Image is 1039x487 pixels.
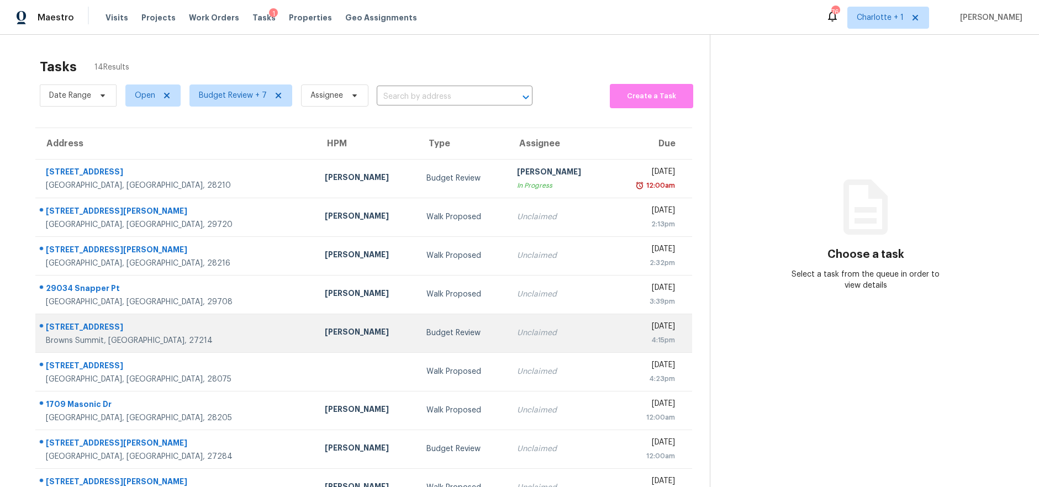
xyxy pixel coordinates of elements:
span: Geo Assignments [345,12,417,23]
div: Walk Proposed [426,405,499,416]
div: [PERSON_NAME] [517,166,602,180]
div: [STREET_ADDRESS][PERSON_NAME] [46,205,307,219]
th: Type [418,128,508,159]
span: Create a Task [615,90,687,103]
div: [GEOGRAPHIC_DATA], [GEOGRAPHIC_DATA], 29720 [46,219,307,230]
div: 2:32pm [619,257,674,268]
span: Visits [106,12,128,23]
th: HPM [316,128,418,159]
th: Address [35,128,316,159]
div: [PERSON_NAME] [325,326,409,340]
span: Tasks [252,14,276,22]
div: 12:00am [644,180,675,191]
div: [GEOGRAPHIC_DATA], [GEOGRAPHIC_DATA], 28210 [46,180,307,191]
div: [PERSON_NAME] [325,288,409,301]
div: Budget Review [426,173,499,184]
div: [STREET_ADDRESS] [46,166,307,180]
div: 12:00am [619,412,674,423]
div: 76 [831,7,839,18]
div: [DATE] [619,437,674,451]
div: Unclaimed [517,327,602,338]
div: [PERSON_NAME] [325,442,409,456]
div: Walk Proposed [426,211,499,223]
div: [STREET_ADDRESS][PERSON_NAME] [46,437,307,451]
span: Open [135,90,155,101]
div: [GEOGRAPHIC_DATA], [GEOGRAPHIC_DATA], 28205 [46,412,307,424]
div: Walk Proposed [426,289,499,300]
span: Date Range [49,90,91,101]
div: Unclaimed [517,405,602,416]
div: [GEOGRAPHIC_DATA], [GEOGRAPHIC_DATA], 27284 [46,451,307,462]
div: 1709 Masonic Dr [46,399,307,412]
div: [DATE] [619,321,674,335]
div: Unclaimed [517,211,602,223]
h3: Choose a task [827,249,904,260]
div: [GEOGRAPHIC_DATA], [GEOGRAPHIC_DATA], 28075 [46,374,307,385]
div: 2:13pm [619,219,674,230]
div: [STREET_ADDRESS] [46,360,307,374]
input: Search by address [377,88,502,105]
span: Projects [141,12,176,23]
div: [DATE] [619,243,674,257]
div: [DATE] [619,166,674,180]
div: Browns Summit, [GEOGRAPHIC_DATA], 27214 [46,335,307,346]
div: Unclaimed [517,366,602,377]
div: In Progress [517,180,602,191]
div: [DATE] [619,359,674,373]
div: [STREET_ADDRESS] [46,321,307,335]
span: [PERSON_NAME] [956,12,1022,23]
button: Open [518,89,534,105]
span: Assignee [310,90,343,101]
div: Budget Review [426,327,499,338]
div: Budget Review [426,443,499,454]
span: Maestro [38,12,74,23]
div: [GEOGRAPHIC_DATA], [GEOGRAPHIC_DATA], 28216 [46,258,307,269]
div: 29034 Snapper Pt [46,283,307,297]
th: Due [610,128,692,159]
th: Assignee [508,128,610,159]
div: [PERSON_NAME] [325,404,409,417]
div: Unclaimed [517,289,602,300]
div: [GEOGRAPHIC_DATA], [GEOGRAPHIC_DATA], 29708 [46,297,307,308]
div: [PERSON_NAME] [325,210,409,224]
h2: Tasks [40,61,77,72]
div: 12:00am [619,451,674,462]
img: Overdue Alarm Icon [635,180,644,191]
div: [DATE] [619,205,674,219]
span: Budget Review + 7 [199,90,267,101]
div: Walk Proposed [426,250,499,261]
div: [PERSON_NAME] [325,172,409,186]
div: Unclaimed [517,250,602,261]
div: [PERSON_NAME] [325,249,409,263]
div: Unclaimed [517,443,602,454]
div: [STREET_ADDRESS][PERSON_NAME] [46,244,307,258]
span: Charlotte + 1 [857,12,904,23]
span: Properties [289,12,332,23]
div: [DATE] [619,398,674,412]
div: 4:23pm [619,373,674,384]
div: Select a task from the queue in order to view details [788,269,944,291]
div: 1 [269,8,278,19]
div: 3:39pm [619,296,674,307]
span: Work Orders [189,12,239,23]
span: 14 Results [94,62,129,73]
button: Create a Task [610,84,693,108]
div: [DATE] [619,282,674,296]
div: Walk Proposed [426,366,499,377]
div: 4:15pm [619,335,674,346]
